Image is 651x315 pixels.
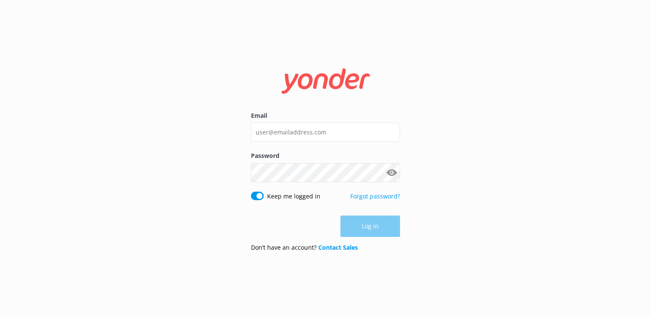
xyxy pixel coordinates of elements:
a: Contact Sales [318,243,358,251]
a: Forgot password? [350,192,400,200]
label: Email [251,111,400,120]
input: user@emailaddress.com [251,122,400,142]
button: Show password [383,164,400,181]
label: Keep me logged in [267,192,320,201]
p: Don’t have an account? [251,243,358,252]
label: Password [251,151,400,160]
